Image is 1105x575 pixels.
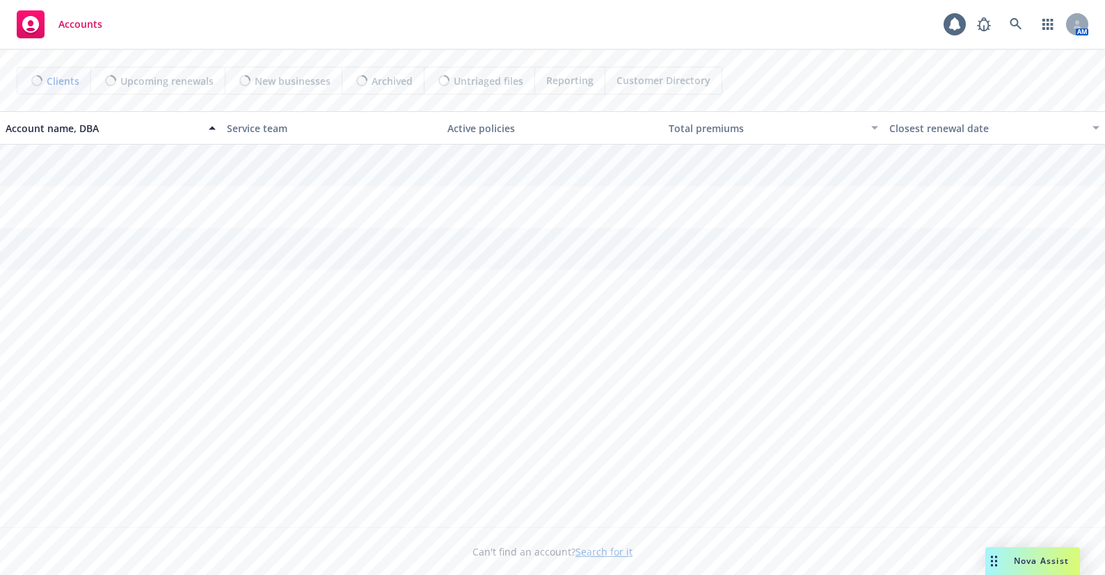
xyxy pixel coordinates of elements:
a: Report a Bug [970,10,998,38]
div: Service team [227,121,437,136]
button: Service team [221,111,443,145]
div: Drag to move [985,547,1003,575]
a: Switch app [1034,10,1062,38]
div: Total premiums [669,121,864,136]
span: Accounts [58,19,102,30]
div: Active policies [447,121,658,136]
button: Nova Assist [985,547,1080,575]
button: Active policies [442,111,663,145]
span: Untriaged files [454,74,523,88]
span: Customer Directory [617,73,710,88]
button: Closest renewal date [884,111,1105,145]
div: Account name, DBA [6,121,200,136]
a: Search [1002,10,1030,38]
span: Clients [47,74,79,88]
span: Archived [372,74,413,88]
button: Total premiums [663,111,884,145]
a: Accounts [11,5,108,44]
span: Can't find an account? [472,544,633,559]
span: Nova Assist [1014,555,1069,567]
div: Closest renewal date [889,121,1084,136]
span: New businesses [255,74,331,88]
a: Search for it [575,545,633,558]
span: Upcoming renewals [120,74,214,88]
span: Reporting [546,73,594,88]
